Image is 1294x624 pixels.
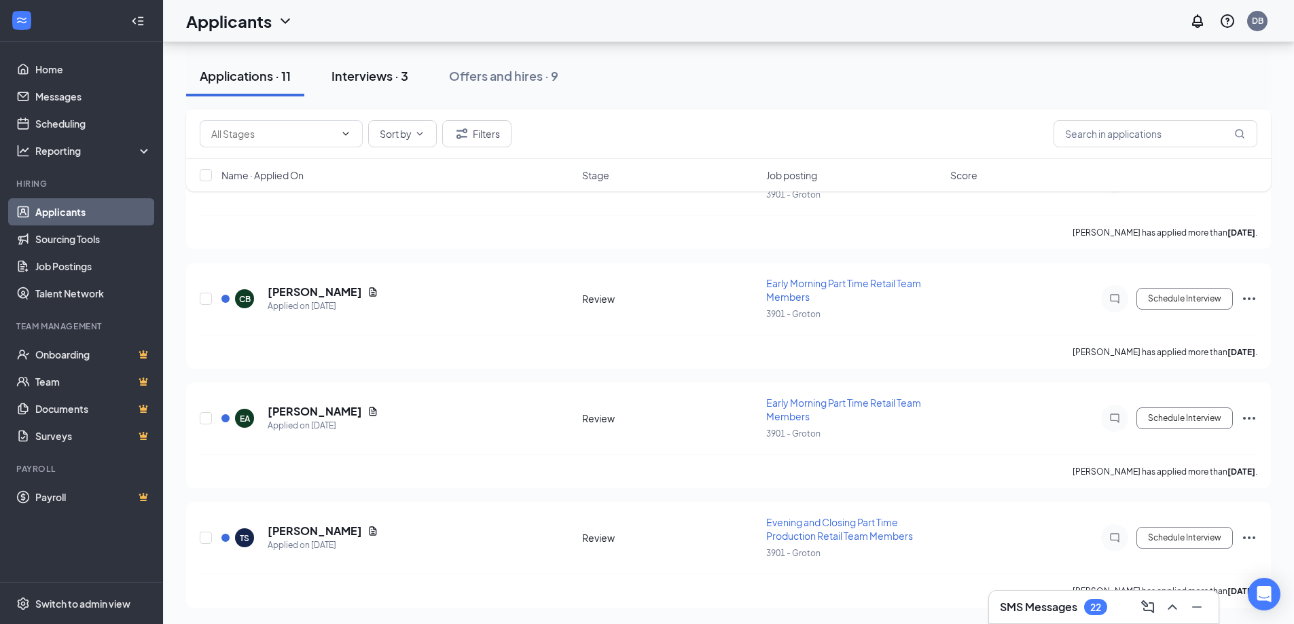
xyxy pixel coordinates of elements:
div: Review [582,292,758,306]
button: Minimize [1186,596,1208,618]
b: [DATE] [1227,347,1255,357]
button: ComposeMessage [1137,596,1159,618]
h5: [PERSON_NAME] [268,404,362,419]
div: 22 [1090,602,1101,613]
div: Open Intercom Messenger [1248,578,1280,610]
span: 3901 - Groton [766,548,821,558]
svg: Collapse [131,14,145,28]
b: [DATE] [1227,586,1255,596]
svg: Ellipses [1241,410,1257,426]
div: Applied on [DATE] [268,419,378,433]
div: Hiring [16,178,149,189]
svg: Ellipses [1241,530,1257,546]
svg: ChevronDown [340,128,351,139]
h3: SMS Messages [1000,600,1077,614]
div: TS [240,532,249,544]
div: Payroll [16,463,149,475]
div: Applications · 11 [200,67,291,84]
svg: Settings [16,597,30,610]
svg: Document [367,287,378,297]
svg: ChevronDown [414,128,425,139]
div: EA [240,413,250,424]
div: Team Management [16,320,149,332]
input: Search in applications [1054,120,1257,147]
button: Schedule Interview [1136,288,1233,310]
h1: Applicants [186,10,272,33]
div: Switch to admin view [35,597,130,610]
button: Filter Filters [442,120,511,147]
span: Stage [582,168,609,182]
div: Review [582,531,758,545]
svg: MagnifyingGlass [1234,128,1245,139]
a: Talent Network [35,280,151,307]
div: Interviews · 3 [331,67,408,84]
div: Applied on [DATE] [268,299,378,313]
svg: Filter [454,126,470,142]
svg: Notifications [1189,13,1206,29]
button: Schedule Interview [1136,407,1233,429]
a: TeamCrown [35,368,151,395]
svg: QuestionInfo [1219,13,1236,29]
svg: ComposeMessage [1140,599,1156,615]
b: [DATE] [1227,227,1255,238]
svg: Analysis [16,144,30,158]
span: Job posting [766,168,817,182]
button: Schedule Interview [1136,527,1233,549]
a: DocumentsCrown [35,395,151,422]
span: Score [950,168,977,182]
input: All Stages [211,126,335,141]
a: Home [35,56,151,83]
a: PayrollCrown [35,483,151,511]
span: Early Morning Part Time Retail Team Members [766,397,921,422]
span: Evening and Closing Part Time Production Retail Team Members [766,516,913,542]
svg: ChevronUp [1164,599,1181,615]
p: [PERSON_NAME] has applied more than . [1073,466,1257,477]
button: ChevronUp [1162,596,1183,618]
span: Early Morning Part Time Retail Team Members [766,277,921,303]
a: OnboardingCrown [35,341,151,368]
div: Offers and hires · 9 [449,67,558,84]
p: [PERSON_NAME] has applied more than . [1073,227,1257,238]
span: 3901 - Groton [766,428,821,439]
span: 3901 - Groton [766,309,821,319]
div: Applied on [DATE] [268,538,378,552]
h5: [PERSON_NAME] [268,285,362,299]
div: Reporting [35,144,152,158]
svg: ChatInactive [1107,532,1123,543]
span: Sort by [380,129,412,139]
p: [PERSON_NAME] has applied more than . [1073,585,1257,597]
svg: Document [367,526,378,536]
p: [PERSON_NAME] has applied more than . [1073,346,1257,358]
a: Sourcing Tools [35,225,151,253]
svg: Document [367,406,378,417]
h5: [PERSON_NAME] [268,524,362,538]
svg: ChatInactive [1107,293,1123,304]
div: CB [239,293,251,305]
svg: WorkstreamLogo [15,14,29,27]
a: Job Postings [35,253,151,280]
a: Scheduling [35,110,151,137]
a: Applicants [35,198,151,225]
b: [DATE] [1227,466,1255,477]
a: Messages [35,83,151,110]
svg: ChevronDown [277,13,293,29]
div: Review [582,411,758,425]
svg: Minimize [1189,599,1205,615]
svg: ChatInactive [1107,413,1123,424]
button: Sort byChevronDown [368,120,437,147]
div: DB [1252,15,1263,26]
a: SurveysCrown [35,422,151,449]
span: Name · Applied On [221,168,304,182]
svg: Ellipses [1241,291,1257,307]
